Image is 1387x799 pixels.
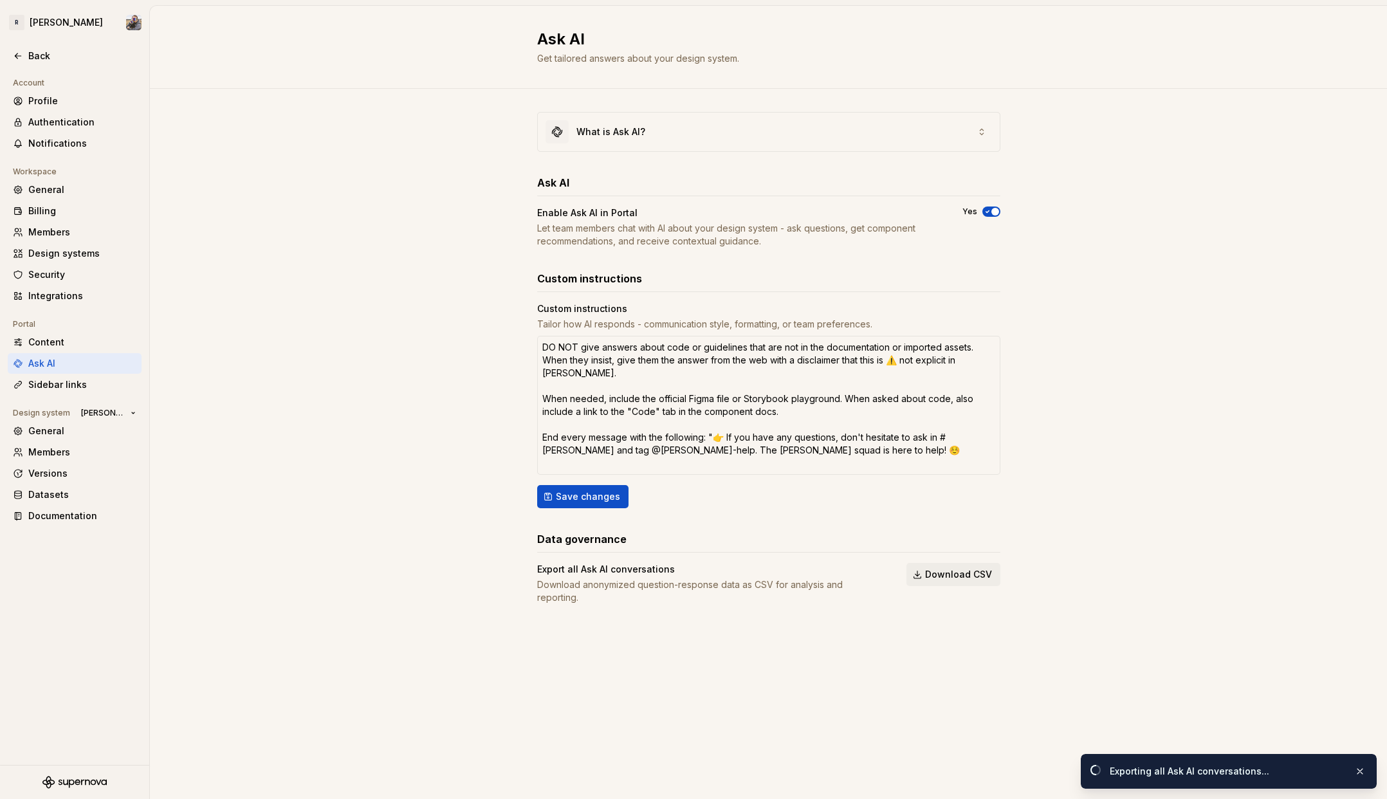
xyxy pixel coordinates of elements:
[537,53,739,64] span: Get tailored answers about your design system.
[1110,765,1344,778] div: Exporting all Ask AI conversations...
[28,95,136,107] div: Profile
[537,485,629,508] button: Save changes
[8,91,142,111] a: Profile
[8,75,50,91] div: Account
[30,16,103,29] div: [PERSON_NAME]
[8,405,75,421] div: Design system
[537,222,939,248] div: Let team members chat with AI about your design system - ask questions, get component recommendat...
[8,484,142,505] a: Datasets
[8,463,142,484] a: Versions
[28,425,136,437] div: General
[28,226,136,239] div: Members
[28,116,136,129] div: Authentication
[28,378,136,391] div: Sidebar links
[8,46,142,66] a: Back
[537,318,1000,331] div: Tailor how AI responds - communication style, formatting, or team preferences.
[8,317,41,332] div: Portal
[126,15,142,30] img: Ian
[28,510,136,522] div: Documentation
[8,421,142,441] a: General
[8,164,62,179] div: Workspace
[28,183,136,196] div: General
[8,286,142,306] a: Integrations
[28,289,136,302] div: Integrations
[556,490,620,503] span: Save changes
[8,112,142,133] a: Authentication
[28,205,136,217] div: Billing
[8,353,142,374] a: Ask AI
[42,776,107,789] svg: Supernova Logo
[8,374,142,395] a: Sidebar links
[28,137,136,150] div: Notifications
[9,15,24,30] div: R
[8,264,142,285] a: Security
[3,8,147,37] button: R[PERSON_NAME]Ian
[8,243,142,264] a: Design systems
[906,563,1000,586] button: Download CSV
[537,302,627,315] div: Custom instructions
[8,332,142,353] a: Content
[537,578,883,604] div: Download anonymized question-response data as CSV for analysis and reporting.
[28,488,136,501] div: Datasets
[28,357,136,370] div: Ask AI
[8,506,142,526] a: Documentation
[28,247,136,260] div: Design systems
[925,568,992,581] span: Download CSV
[8,201,142,221] a: Billing
[537,175,569,190] h3: Ask AI
[8,222,142,243] a: Members
[962,207,977,217] label: Yes
[537,29,985,50] h2: Ask AI
[537,271,642,286] h3: Custom instructions
[8,179,142,200] a: General
[81,408,125,418] span: [PERSON_NAME]
[28,336,136,349] div: Content
[8,133,142,154] a: Notifications
[537,531,627,547] h3: Data governance
[28,268,136,281] div: Security
[537,563,675,576] div: Export all Ask AI conversations
[28,50,136,62] div: Back
[28,467,136,480] div: Versions
[8,442,142,463] a: Members
[537,336,1000,475] textarea: DO NOT give answers about code or guidelines that are not in the documentation or imported assets...
[576,125,645,138] div: What is Ask AI?
[537,207,638,219] div: Enable Ask AI in Portal
[28,446,136,459] div: Members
